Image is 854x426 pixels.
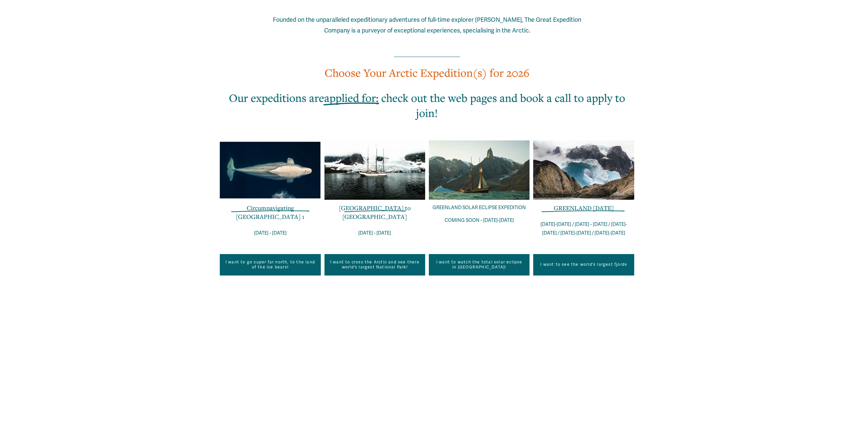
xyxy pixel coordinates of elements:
span: Choose Your Arctic Expedition(s) for 2026 [324,65,530,80]
a: I want to watch the total solar eclipse in [GEOGRAPHIC_DATA]! [429,254,530,276]
a: I want to cross the Arctic and see there world's largest National Park! [324,254,425,276]
span: GREENLAND [DATE] [554,204,614,212]
span: Founded on the unparalleled expeditionary adventures of full-time explorer [PERSON_NAME], The Gre... [273,16,583,34]
p: COMING SOON - [DATE]-[DATE] [429,216,530,225]
span: applied for [324,90,376,105]
p: [DATE]-[DATE] / [DATE] - [DATE] / [DATE]-[DATE] / [DATE]-[DATE] / [DATE]-[DATE] [533,220,634,238]
a: I want to go super far north, to the land of the ice bears! [220,254,320,276]
p: GREENLAND SOLAR ECLIPSE EXPEDITION [429,203,530,212]
a: Circumnavigating [GEOGRAPHIC_DATA] 1 [236,204,304,221]
p: [DATE] - [DATE] [324,229,425,238]
h2: Our expeditions are : check out the web pages and book a call to apply to join! [220,90,634,120]
p: [DATE] - [DATE] [220,229,320,238]
a: [GEOGRAPHIC_DATA] to [GEOGRAPHIC_DATA] [339,204,411,221]
a: I want to see the world's largest fjords [533,254,634,276]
